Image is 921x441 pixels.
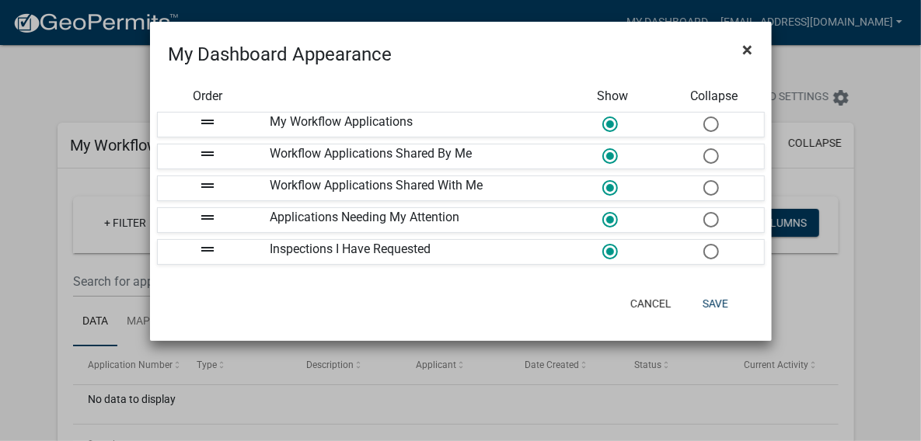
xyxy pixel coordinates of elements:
[690,290,741,318] button: Save
[259,208,562,232] div: Applications Needing My Attention
[562,87,663,106] div: Show
[259,144,562,168] div: Workflow Applications Shared By Me
[199,144,218,163] i: drag_handle
[618,290,684,318] button: Cancel
[663,87,764,106] div: Collapse
[199,176,218,195] i: drag_handle
[157,87,258,106] div: Order
[731,28,766,71] button: Close
[259,113,562,137] div: My Workflow Applications
[743,39,753,61] span: ×
[199,240,218,259] i: drag_handle
[199,208,218,227] i: drag_handle
[199,113,218,131] i: drag_handle
[169,40,392,68] h4: My Dashboard Appearance
[259,240,562,264] div: Inspections I Have Requested
[259,176,562,200] div: Workflow Applications Shared With Me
